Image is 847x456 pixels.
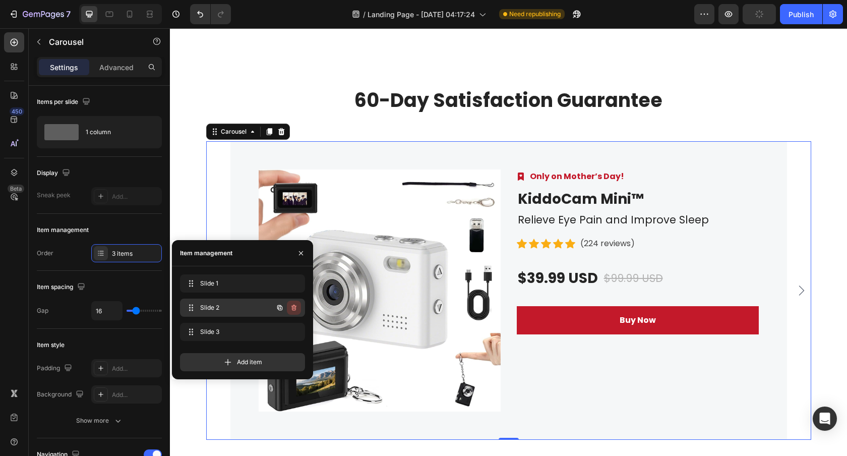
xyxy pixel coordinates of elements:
[86,121,147,144] div: 1 column
[347,278,589,306] button: Buy Now
[66,8,71,20] p: 7
[360,142,454,154] p: Only on Mother’s Day!
[112,390,159,400] div: Add...
[624,254,640,270] button: Carousel Next Arrow
[450,286,486,298] div: Buy Now
[368,9,475,20] span: Landing Page - [DATE] 04:17:24
[180,249,232,258] div: Item management
[49,99,79,108] div: Carousel
[10,107,24,116] div: 450
[410,209,465,221] p: (224 reviews)
[37,95,92,109] div: Items per slide
[347,144,355,152] img: Alt Image
[37,166,72,180] div: Display
[813,407,837,431] div: Open Intercom Messenger
[433,241,494,259] div: $99.99 USD
[200,279,281,288] span: Slide 1
[347,159,589,183] h2: KiddoCam Mini™
[76,416,123,426] div: Show more
[190,4,231,24] div: Undo/Redo
[37,340,65,350] div: Item style
[37,412,162,430] button: Show more
[99,62,134,73] p: Advanced
[37,249,53,258] div: Order
[348,184,588,200] p: Relieve Eye Pain and Improve Sleep
[509,10,561,19] span: Need republishing
[50,62,78,73] p: Settings
[170,28,847,456] iframe: Design area
[37,280,87,294] div: Item spacing
[363,9,366,20] span: /
[8,185,24,193] div: Beta
[780,4,822,24] button: Publish
[92,302,122,320] input: Auto
[112,364,159,373] div: Add...
[200,327,281,336] span: Slide 3
[237,358,262,367] span: Add item
[200,303,257,312] span: Slide 2
[37,306,48,315] div: Gap
[49,36,135,48] p: Carousel
[37,225,89,235] div: Item management
[112,249,159,258] div: 3 items
[37,362,74,375] div: Padding
[37,388,86,402] div: Background
[37,191,71,200] div: Sneak peek
[347,239,429,262] div: $39.99 USD
[789,9,814,20] div: Publish
[4,4,75,24] button: 7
